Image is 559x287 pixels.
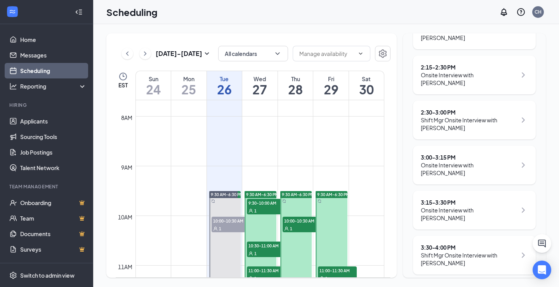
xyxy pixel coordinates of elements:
svg: Clock [118,72,128,81]
div: Hiring [9,102,85,108]
a: OnboardingCrown [20,195,87,210]
div: Team Management [9,183,85,190]
div: Tue [207,75,242,83]
h1: 26 [207,83,242,96]
svg: QuestionInfo [516,7,526,17]
div: Reporting [20,82,87,90]
a: SurveysCrown [20,242,87,257]
div: Wed [242,75,278,83]
span: 9:30 AM-6:30 PM [246,192,278,197]
svg: ChevronRight [519,250,528,260]
div: 3:00 - 3:15 PM [421,153,517,161]
h1: 29 [313,83,349,96]
div: Onsite Interview with [PERSON_NAME] [421,161,517,177]
svg: SmallChevronDown [202,49,212,58]
a: DocumentsCrown [20,226,87,242]
div: 3:30 - 4:00 PM [421,244,517,251]
span: 10:00-10:30 AM [283,217,321,224]
svg: User [213,226,218,231]
div: 2:30 - 3:00 PM [421,108,517,116]
svg: User [248,276,253,281]
svg: Sync [318,199,321,203]
button: Settings [375,46,391,61]
a: August 24, 2025 [136,71,171,100]
svg: Sync [211,199,215,203]
h1: 27 [242,83,278,96]
div: Shift Mgr Onsite Interview with [PERSON_NAME] [421,251,517,267]
button: ChevronRight [139,48,151,59]
svg: Sync [282,199,286,203]
div: CH [535,9,542,15]
a: TeamCrown [20,210,87,226]
div: Mon [171,75,207,83]
a: Applicants [20,113,87,129]
div: Switch to admin view [20,271,75,279]
svg: User [248,251,253,256]
span: 1 [254,276,257,281]
svg: ChevronRight [141,49,149,58]
div: Fri [313,75,349,83]
span: 1 [290,226,292,231]
svg: ChatActive [537,239,547,248]
div: Sat [349,75,384,83]
a: Home [20,32,87,47]
svg: ChevronRight [519,205,528,215]
span: EST [118,81,128,89]
span: 11:00-11:30 AM [247,266,286,274]
svg: Settings [378,49,387,58]
div: Thu [278,75,313,83]
svg: User [319,276,324,281]
span: 1 [254,208,257,214]
div: 2:15 - 2:30 PM [421,63,517,71]
div: 10am [116,213,134,221]
svg: Analysis [9,82,17,90]
svg: User [284,226,289,231]
svg: Collapse [75,8,83,16]
h1: 24 [136,83,171,96]
button: All calendarsChevronDown [218,46,288,61]
a: Job Postings [20,144,87,160]
span: 9:30 AM-6:30 PM [211,192,243,197]
a: August 25, 2025 [171,71,207,100]
svg: ChevronRight [519,115,528,125]
a: August 29, 2025 [313,71,349,100]
span: 10:30-11:00 AM [247,242,286,249]
div: Onsite Interview with [PERSON_NAME] [421,206,517,222]
span: 1 [219,226,221,231]
div: Sun [136,75,171,83]
h1: 30 [349,83,384,96]
svg: User [248,209,253,213]
div: 8am [120,113,134,122]
svg: WorkstreamLogo [9,8,16,16]
a: Talent Network [20,160,87,176]
a: August 28, 2025 [278,71,313,100]
span: 9:30-10:00 AM [247,199,286,207]
svg: ChevronRight [519,70,528,80]
svg: Settings [9,271,17,279]
svg: ChevronLeft [123,49,131,58]
span: 9:30 AM-6:30 PM [317,192,349,197]
a: Sourcing Tools [20,129,87,144]
input: Manage availability [299,49,354,58]
h1: Scheduling [106,5,158,19]
a: August 30, 2025 [349,71,384,100]
svg: ChevronRight [519,160,528,170]
button: ChatActive [533,234,551,253]
a: Scheduling [20,63,87,78]
h3: [DATE] - [DATE] [156,49,202,58]
div: Onsite Interview with [PERSON_NAME] [421,71,517,87]
div: 9am [120,163,134,172]
div: Shift Mgr Onsite Interview with [PERSON_NAME] [421,116,517,132]
span: 1 [325,276,328,281]
h1: 28 [278,83,313,96]
div: 11am [116,263,134,271]
a: August 27, 2025 [242,71,278,100]
svg: Notifications [499,7,509,17]
h1: 25 [171,83,207,96]
span: 9:30 AM-6:30 PM [282,192,314,197]
div: Shift Mgr Onsite Interview with [PERSON_NAME] [421,26,517,42]
div: 3:15 - 3:30 PM [421,198,517,206]
button: ChevronLeft [122,48,133,59]
div: Open Intercom Messenger [533,261,551,279]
